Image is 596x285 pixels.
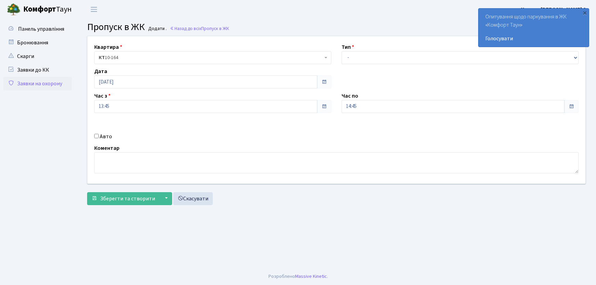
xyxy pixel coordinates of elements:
[100,132,112,141] label: Авто
[173,192,213,205] a: Скасувати
[94,51,331,64] span: <b>КТ</b>&nbsp;&nbsp;&nbsp;&nbsp;10-164
[99,54,323,61] span: <b>КТ</b>&nbsp;&nbsp;&nbsp;&nbsp;10-164
[581,9,588,16] div: ×
[85,4,102,15] button: Переключити навігацію
[479,9,589,47] div: Опитування щодо паркування в ЖК «Комфорт Таун»
[94,67,107,75] label: Дата
[99,54,105,61] b: КТ
[201,25,229,32] span: Пропуск в ЖК
[3,49,72,63] a: Скарги
[94,92,111,100] label: Час з
[100,195,155,202] span: Зберегти та створити
[94,144,120,152] label: Коментар
[147,26,167,32] small: Додати .
[521,6,588,13] b: Цитрус [PERSON_NAME] А.
[3,63,72,77] a: Заявки до КК
[7,3,20,16] img: logo.png
[342,43,354,51] label: Тип
[268,273,328,280] div: Розроблено .
[18,25,64,33] span: Панель управління
[23,4,56,15] b: Комфорт
[342,92,358,100] label: Час по
[3,22,72,36] a: Панель управління
[87,192,160,205] button: Зберегти та створити
[94,43,122,51] label: Квартира
[521,5,588,14] a: Цитрус [PERSON_NAME] А.
[170,25,229,32] a: Назад до всіхПропуск в ЖК
[23,4,72,15] span: Таун
[295,273,327,280] a: Massive Kinetic
[87,20,145,34] span: Пропуск в ЖК
[3,77,72,90] a: Заявки на охорону
[485,34,582,43] a: Голосувати
[3,36,72,49] a: Бронювання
